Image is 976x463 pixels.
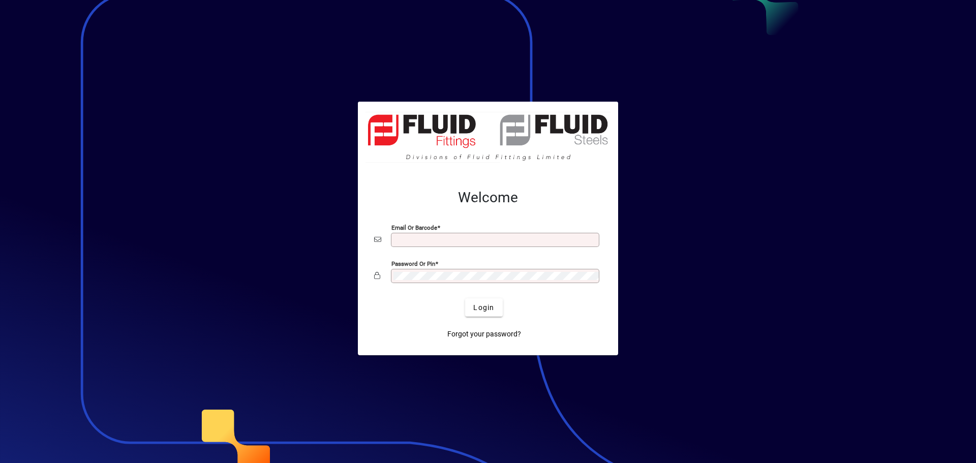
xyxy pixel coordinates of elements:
h2: Welcome [374,189,602,206]
button: Login [465,298,502,317]
mat-label: Password or Pin [391,260,435,267]
a: Forgot your password? [443,325,525,343]
span: Login [473,302,494,313]
mat-label: Email or Barcode [391,224,437,231]
span: Forgot your password? [447,329,521,339]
